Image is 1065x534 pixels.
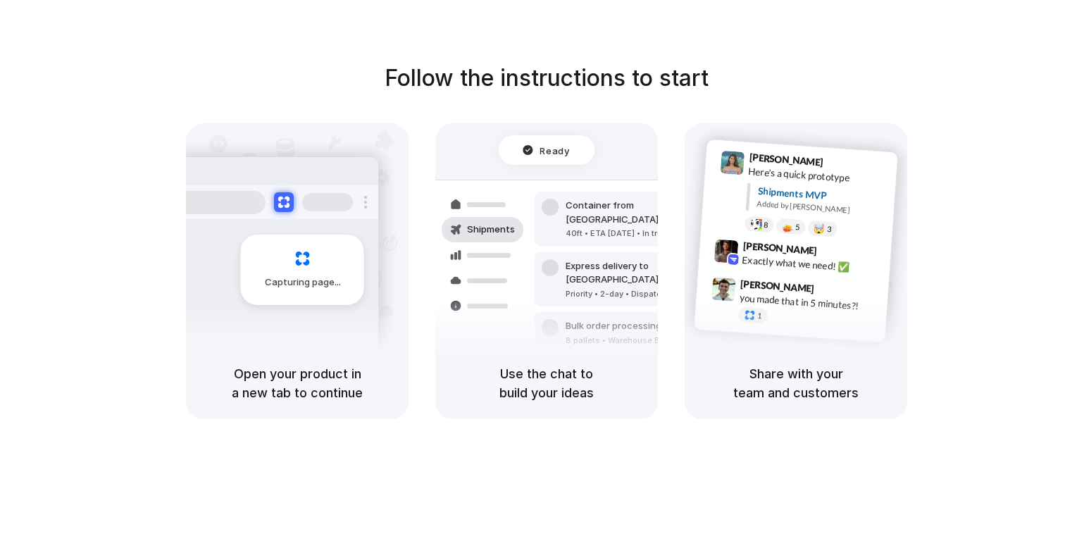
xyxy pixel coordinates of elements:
[756,198,886,218] div: Added by [PERSON_NAME]
[748,164,889,188] div: Here's a quick prototype
[821,244,850,261] span: 9:42 AM
[827,225,832,233] span: 3
[203,364,392,402] h5: Open your product in a new tab to continue
[742,252,883,276] div: Exactly what we need! ✅
[566,259,718,287] div: Express delivery to [GEOGRAPHIC_DATA]
[757,312,762,320] span: 1
[452,364,641,402] h5: Use the chat to build your ideas
[566,335,697,347] div: 8 pallets • Warehouse B • Packed
[702,364,890,402] h5: Share with your team and customers
[566,199,718,226] div: Container from [GEOGRAPHIC_DATA]
[740,276,815,297] span: [PERSON_NAME]
[764,221,768,229] span: 8
[566,319,697,333] div: Bulk order processing
[566,228,718,240] div: 40ft • ETA [DATE] • In transit
[739,290,880,314] div: you made that in 5 minutes?!
[540,143,570,157] span: Ready
[795,223,800,231] span: 5
[814,223,826,234] div: 🤯
[742,238,817,259] span: [PERSON_NAME]
[757,184,888,207] div: Shipments MVP
[828,156,857,173] span: 9:41 AM
[385,61,709,95] h1: Follow the instructions to start
[265,275,343,290] span: Capturing page
[467,223,515,237] span: Shipments
[566,288,718,300] div: Priority • 2-day • Dispatched
[818,282,847,299] span: 9:47 AM
[749,149,823,170] span: [PERSON_NAME]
